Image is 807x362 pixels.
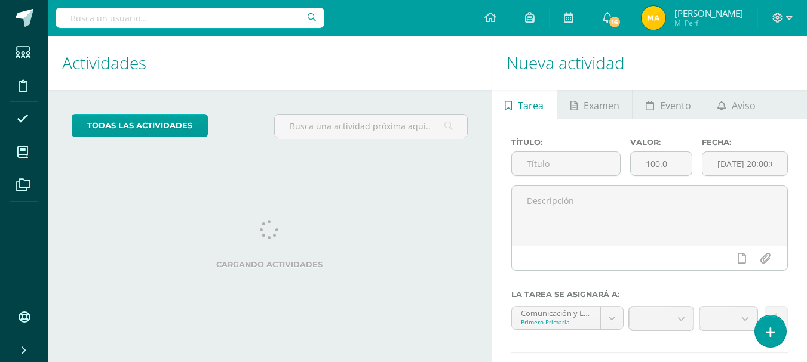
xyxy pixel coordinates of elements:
span: Aviso [732,91,756,120]
input: Busca una actividad próxima aquí... [275,115,467,138]
span: [PERSON_NAME] [674,7,743,19]
label: Título: [511,138,621,147]
label: Valor: [630,138,692,147]
span: Evento [660,91,691,120]
a: Aviso [704,90,768,119]
input: Título [512,152,621,175]
input: Busca un usuario... [56,8,324,28]
span: Mi Perfil [674,18,743,28]
label: Fecha: [702,138,788,147]
a: todas las Actividades [72,114,208,137]
h1: Actividades [62,36,477,90]
label: La tarea se asignará a: [511,290,788,299]
a: Evento [633,90,704,119]
label: Cargando actividades [72,260,468,269]
h1: Nueva actividad [507,36,793,90]
span: Tarea [518,91,544,120]
input: Fecha de entrega [702,152,787,175]
a: Comunicación y Lenguaje 'B'Primero Primaria [512,307,623,329]
div: Comunicación y Lenguaje 'B' [521,307,591,318]
a: Tarea [492,90,557,119]
div: Primero Primaria [521,318,591,326]
img: a03753494099de453898ddb7347f3a4e.png [642,6,665,30]
span: 16 [607,16,621,29]
span: Examen [584,91,619,120]
a: Examen [557,90,632,119]
input: Puntos máximos [631,152,692,175]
